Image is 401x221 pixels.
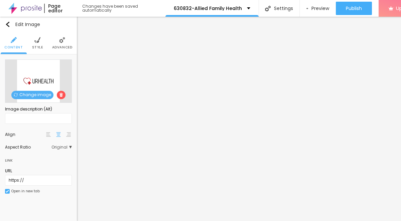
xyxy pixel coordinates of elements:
img: Icone [265,6,271,11]
div: Changes have been saved automatically [82,4,165,12]
div: Image description (Alt) [5,106,72,112]
img: Icone [11,37,17,43]
img: Icone [5,22,10,27]
img: paragraph-right-align.svg [66,132,71,137]
img: Icone [14,93,18,97]
img: Icone [59,93,63,97]
img: Icone [34,37,40,43]
button: Publish [336,2,372,15]
button: Preview [300,2,336,15]
img: paragraph-left-align.svg [46,132,51,137]
div: Page editor [44,4,76,13]
span: Preview [311,6,329,11]
img: Icone [6,190,9,193]
p: 630832-Allied Family Health [174,6,242,11]
div: Aspect Ratio [5,145,51,149]
img: paragraph-center-align.svg [56,132,61,137]
div: Edit Image [5,22,40,27]
span: Original [51,145,72,149]
span: Content [4,46,23,49]
span: Publish [346,6,362,11]
img: Icone [59,37,65,43]
span: Style [32,46,43,49]
div: URL [5,168,72,174]
div: Link [5,153,72,165]
div: Open in new tab [11,190,40,193]
div: Align [5,133,45,137]
img: view-1.svg [306,6,308,11]
div: Link [5,157,13,164]
span: Advanced [52,46,73,49]
span: Change image [11,91,53,99]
